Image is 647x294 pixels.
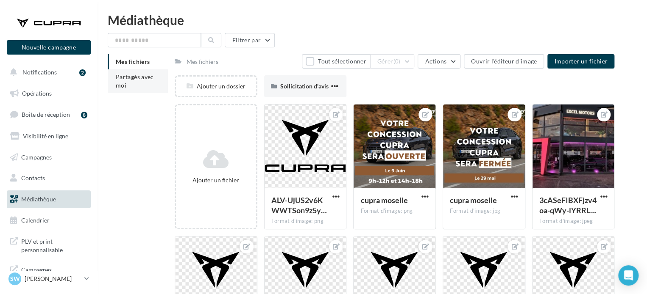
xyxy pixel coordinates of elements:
span: Campagnes [21,153,52,160]
a: Opérations [5,85,92,102]
span: Actions [425,58,446,65]
div: Médiathèque [108,14,637,26]
button: Actions [418,54,460,69]
div: Format d'image: png [271,217,340,225]
div: Mes fichiers [187,58,218,66]
span: cupra moselle [360,195,407,205]
div: Ajouter un fichier [179,176,253,184]
div: Format d'image: jpeg [539,217,608,225]
span: Partagés avec moi [116,73,154,89]
span: ALV-UjUS2v6KWWTSon9z5ycQyaxvm4oSXfcWuod0xUO6qFeKQhj4f2IG [271,195,327,215]
a: Visibilité en ligne [5,127,92,145]
span: SW [10,275,20,283]
button: Ouvrir l'éditeur d'image [464,54,544,69]
span: Sollicitation d'avis [280,82,329,90]
a: Campagnes DataOnDemand [5,261,92,286]
div: Ajouter un dossier [176,82,256,91]
div: 2 [79,69,86,76]
p: [PERSON_NAME] [25,275,81,283]
span: Boîte de réception [22,111,70,118]
a: Médiathèque [5,190,92,208]
span: Médiathèque [21,195,56,203]
button: Gérer(0) [370,54,415,69]
span: Mes fichiers [116,58,150,65]
div: Format d'image: jpg [450,207,518,215]
span: cupra moselle [450,195,497,205]
span: Importer un fichier [554,58,608,65]
button: Nouvelle campagne [7,40,91,55]
span: Notifications [22,69,57,76]
div: 8 [81,112,87,118]
span: Calendrier [21,217,50,224]
button: Importer un fichier [547,54,614,69]
a: Calendrier [5,212,92,229]
span: Contacts [21,174,45,181]
span: Opérations [22,90,52,97]
a: SW [PERSON_NAME] [7,271,91,287]
a: PLV et print personnalisable [5,232,92,257]
div: Format d'image: png [360,207,429,215]
a: Campagnes [5,148,92,166]
a: Boîte de réception8 [5,105,92,124]
span: PLV et print personnalisable [21,236,87,254]
span: (0) [393,58,401,65]
a: Contacts [5,169,92,187]
span: 3cASeFIBXFjzv4oa-qWy-lYRRL-HkSyxr9YhFnA9poEAy-As1EQRMMpGPLXEgF47xBJ147pkrRyAv1kbEg=s0 [539,195,597,215]
button: Filtrer par [225,33,275,47]
span: Campagnes DataOnDemand [21,264,87,282]
span: Visibilité en ligne [23,132,68,140]
div: Open Intercom Messenger [618,265,639,286]
button: Notifications 2 [5,63,89,81]
button: Tout sélectionner [302,54,370,69]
